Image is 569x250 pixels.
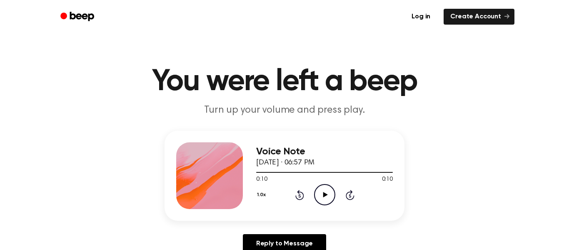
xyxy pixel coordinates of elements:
a: Create Account [444,9,514,25]
a: Beep [55,9,102,25]
span: 0:10 [256,175,267,184]
a: Log in [403,7,439,26]
span: [DATE] · 06:57 PM [256,159,314,167]
button: 1.0x [256,188,269,202]
h3: Voice Note [256,146,393,157]
h1: You were left a beep [71,67,498,97]
span: 0:10 [382,175,393,184]
p: Turn up your volume and press play. [125,104,444,117]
